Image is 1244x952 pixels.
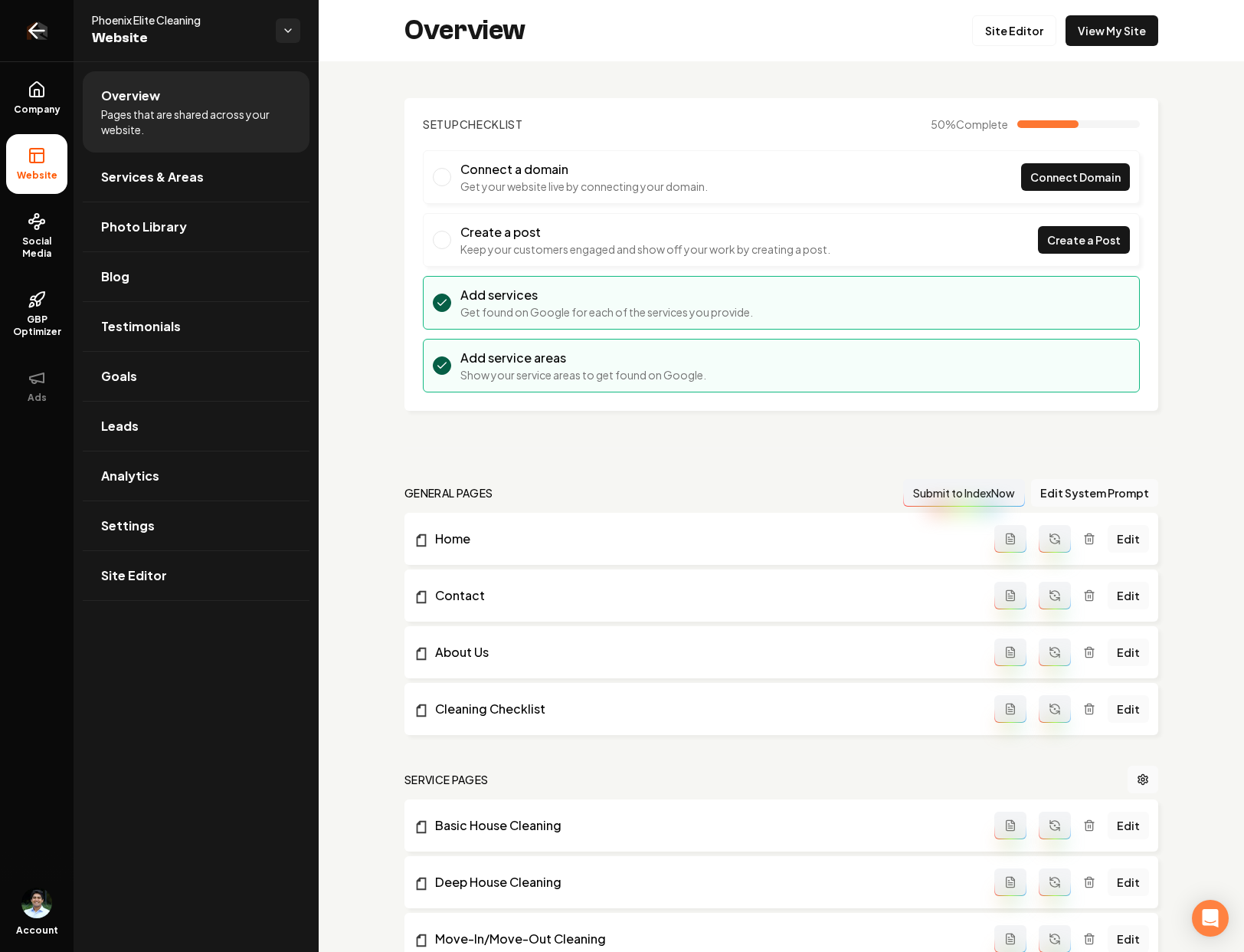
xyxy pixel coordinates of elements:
span: GBP Optimizer [6,314,67,338]
a: About Us [414,643,994,661]
h2: Service Pages [404,772,489,787]
h2: general pages [404,485,493,501]
a: Edit [1108,812,1149,839]
button: Add admin page prompt [994,868,1026,896]
button: Add admin page prompt [994,695,1026,723]
span: Photo Library [101,218,187,236]
a: Site Editor [83,551,309,600]
a: Blog [83,252,309,301]
span: Account [16,924,58,937]
span: Goals [101,367,137,386]
span: Services & Areas [101,168,204,186]
a: Goals [83,352,309,401]
span: 50 % [931,117,1008,132]
a: Site Editor [972,15,1056,46]
span: Blog [101,268,129,286]
button: Add admin page prompt [994,812,1026,839]
a: Connect Domain [1021,163,1130,191]
span: Leads [101,417,139,435]
a: Create a Post [1038,226,1130,254]
h3: Create a post [460,223,830,241]
span: Pages that are shared across your website. [101,107,291,137]
h3: Add services [460,286,753,304]
span: Complete [956,117,1008,131]
p: Get found on Google for each of the services you provide. [460,304,753,320]
span: Website [11,169,64,182]
span: Analytics [101,467,159,485]
button: Add admin page prompt [994,525,1026,553]
span: Settings [101,517,155,535]
button: Add admin page prompt [994,582,1026,609]
button: Edit System Prompt [1031,479,1158,507]
button: Submit to IndexNow [903,479,1025,507]
a: Services & Areas [83,153,309,202]
a: Edit [1108,695,1149,723]
span: Connect Domain [1030,169,1121,185]
span: Phoenix Elite Cleaning [92,12,264,28]
a: Photo Library [83,202,309,251]
span: Social Media [6,235,67,260]
span: Website [92,28,264,49]
span: Company [8,103,67,116]
span: Setup [423,117,460,131]
a: Edit [1108,582,1149,609]
span: Testimonials [101,317,181,336]
div: Open Intercom Messenger [1192,900,1229,937]
img: Arwin Rahmatpanah [21,888,52,918]
a: Company [6,68,67,128]
a: Contact [414,586,994,605]
h2: Overview [404,15,525,46]
a: Home [414,530,994,548]
a: Settings [83,501,309,550]
button: Add admin page prompt [994,638,1026,666]
a: Analytics [83,451,309,501]
a: Move-In/Move-Out Cleaning [414,930,994,948]
p: Show your service areas to get found on Google. [460,367,706,382]
a: Edit [1108,525,1149,553]
button: Open user button [21,888,52,918]
button: Ads [6,356,67,416]
h2: Checklist [423,117,523,132]
h3: Connect a domain [460,160,708,179]
a: Leads [83,402,309,451]
a: GBP Optimizer [6,278,67,350]
a: Edit [1108,638,1149,666]
a: Basic House Cleaning [414,816,994,835]
p: Keep your customers engaged and show off your work by creating a post. [460,241,830,257]
a: Edit [1108,868,1149,896]
span: Overview [101,87,160,105]
span: Create a Post [1047,232,1121,248]
p: Get your website live by connecting your domain. [460,179,708,194]
a: Testimonials [83,302,309,351]
h3: Add service areas [460,349,706,367]
a: Cleaning Checklist [414,700,994,718]
span: Ads [21,392,53,404]
span: Site Editor [101,566,167,585]
a: View My Site [1066,15,1158,46]
a: Social Media [6,200,67,272]
a: Deep House Cleaning [414,873,994,891]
